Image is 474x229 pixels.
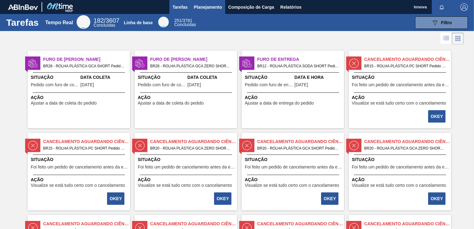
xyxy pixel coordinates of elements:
img: estado [242,141,252,150]
span: Furo de Coleta [150,56,237,63]
img: estado [349,59,359,68]
span: Ação [138,94,235,101]
div: Completar tarefa: 30150696 [108,192,125,205]
img: estado [28,141,38,150]
span: 251 [174,18,181,23]
span: / [94,17,119,24]
span: Foi feito um pedido de cancelamento antes da etapa de aguardando faturamento [138,165,235,169]
font: 3781 [183,18,192,23]
div: Base Line [174,19,196,27]
img: estado [28,59,38,68]
div: Completar tarefa: 30150695 [429,110,446,123]
span: BR20 - ROLHA PLÁSTICA GCA ZERO SHORT Pedido - 722147 [364,145,446,152]
div: Real Time [94,18,119,27]
div: Visão em Lista [440,33,452,44]
span: 12/09/2025, [294,83,308,87]
span: BR28 - ROLHA PLÁSTICA GCA SHORT Pedido - 2033197 [43,63,125,70]
span: Data e Hora [294,74,342,81]
span: 22/09/2025 [80,83,94,87]
span: Ação [138,177,235,183]
span: Foi feito um pedido de cancelamento antes da etapa de aguardando faturamento [31,165,128,169]
img: TNhmsLtSVTkK8tSr43FrP2fwEKptu5GPRR3wAAAABJRU5ErkJggg== [8,4,38,10]
span: BR15 - ROLHA PLÁSTICA PC SHORT Pedido - 694547 [364,63,446,70]
span: Ajustar a data de entrega do pedido [245,101,314,106]
span: Situação [245,156,342,163]
span: BR28 - ROLHA PLÁSTICA GCA ZERO SHORT Pedido - 2033199 [150,63,232,70]
div: Visão em Cards [452,33,464,44]
span: Cancelamento aguardando ciência [43,221,130,227]
span: Ação [31,177,128,183]
span: Ação [352,177,449,183]
span: Visualize se está tudo certo com o cancelamento [245,183,339,188]
div: Completar tarefa: 30151373 [322,192,339,205]
div: Tempo Real [45,20,73,25]
img: estado [135,59,145,68]
div: Base Line [158,17,169,27]
span: Situação [352,156,449,163]
h1: Tarefas [6,19,39,26]
span: 22/09/2025 [187,83,201,87]
span: Foi feito um pedido de cancelamento antes da etapa de aguardando faturamento [352,83,449,87]
span: Situação [245,74,293,81]
span: Concluídas [94,23,115,28]
span: Situação [138,74,186,81]
span: Situação [138,156,235,163]
div: Completar tarefa: 30150818 [215,192,232,205]
div: Completar tarefa: 30151613 [429,192,446,205]
div: Linha de base [124,20,153,25]
span: Concluídas [174,22,196,27]
img: estado [242,59,252,68]
span: Cancelamento aguardando ciência [257,221,344,227]
span: Visualize se está tudo certo com o cancelamento [352,183,446,188]
span: Cancelamento aguardando ciência [257,138,344,145]
img: estado [349,141,359,150]
span: BR20 - ROLHA PLÁSTICA GCA SHORT Pedido - 716808 [257,145,339,152]
span: Visualize se está tudo certo com o cancelamento [138,183,232,188]
span: Furo de Coleta [43,56,130,63]
div: Real Time [77,15,90,29]
button: OKEY [428,110,445,123]
button: OKEY [428,192,445,205]
span: Visualize se está tudo certo com o cancelamento [352,101,446,106]
span: Visualize se está tudo certo com o cancelamento [31,183,125,188]
span: Ajustar a data de coleta do pedido [138,101,204,106]
span: Cancelamento aguardando ciência [364,138,451,145]
img: Logout [460,3,468,11]
span: Foi feito um pedido de cancelamento antes da etapa de aguardando faturamento [245,165,342,169]
button: OKEY [214,192,231,205]
font: 3607 [105,17,119,24]
button: Filtro [415,16,468,29]
span: Cancelamento aguardando ciência [43,138,130,145]
span: BR15 - ROLHA PLÁSTICA PC SHORT Pedido - 694548 [43,145,125,152]
span: 182 [94,17,104,24]
span: Pedido com furo de coleta [138,83,186,87]
span: Ação [352,94,449,101]
span: Ajustar a data de coleta do pedido [31,101,97,106]
span: Ação [31,94,128,101]
span: Planejamento [194,3,222,11]
span: Pedido com furo de entrega [245,83,293,87]
button: OKEY [321,192,338,205]
span: Composição de Carga [228,3,274,11]
span: Pedido com furo de coleta [31,83,79,87]
span: Data Coleta [187,74,235,81]
span: Relatórios [280,3,302,11]
span: Ação [245,177,342,183]
span: BR20 - ROLHA PLÁSTICA GCA ZERO SHORT Pedido - 697769 [150,145,232,152]
span: Ação [245,94,342,101]
button: OKEY [107,192,124,205]
button: Notificações [432,3,452,11]
span: BR12 - ROLHA PLÁSTICA SODA SHORT Pedido - 2009053 [257,63,339,70]
span: Situação [31,156,128,163]
span: Data Coleta [80,74,128,81]
span: Cancelamento aguardando ciência [364,221,451,227]
span: Foi feito um pedido de cancelamento antes da etapa de aguardando faturamento [352,165,449,169]
span: Situação [352,74,449,81]
img: estado [135,141,145,150]
span: Situação [31,74,79,81]
span: Cancelamento aguardando ciência [364,56,451,63]
span: / [174,18,192,23]
span: Furo de Entrega [257,56,344,63]
span: Cancelamento aguardando ciência [150,221,237,227]
span: Cancelamento aguardando ciência [150,138,237,145]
